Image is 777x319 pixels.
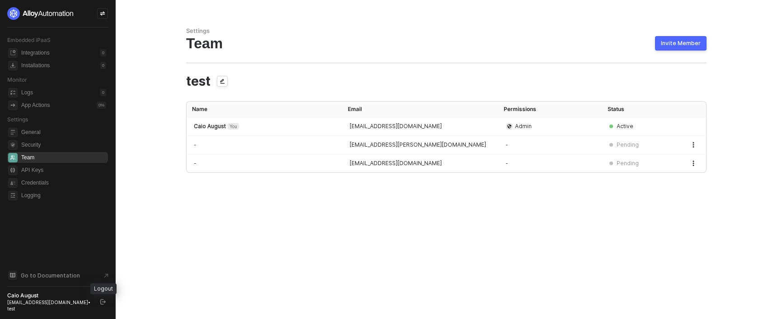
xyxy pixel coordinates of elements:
div: [EMAIL_ADDRESS][DOMAIN_NAME] • test [7,299,92,312]
div: - [194,160,335,167]
span: icon-app-actions [8,101,18,110]
div: Pending [617,141,639,148]
div: Integrations [21,49,50,57]
div: Team [186,35,707,52]
span: credentials [8,178,18,188]
span: Monitor [7,76,27,83]
span: Logging [21,190,106,201]
div: Pending [617,160,639,167]
span: icon-swap [100,11,105,16]
th: Name [187,102,342,117]
div: Logs [21,89,33,97]
a: Knowledge Base [7,270,108,281]
span: Admin [515,123,532,130]
div: Settings [186,27,707,35]
div: Logout [90,283,117,294]
span: logging [8,191,18,200]
div: - [194,141,335,148]
span: icon-edit-team [214,74,230,90]
div: Active [617,123,633,130]
div: 0 [100,89,106,96]
span: test [186,75,211,88]
a: logo [7,7,108,20]
span: Settings [7,116,28,123]
div: 0 [100,62,106,69]
th: Status [602,102,680,117]
span: document-arrow [102,271,111,280]
span: API Keys [21,165,106,176]
td: [EMAIL_ADDRESS][DOMAIN_NAME] [342,154,498,172]
th: Email [342,102,498,117]
div: - [506,160,595,167]
span: Go to Documentation [21,272,80,279]
span: team [8,153,18,162]
span: icon-admin [506,123,513,130]
span: You [228,123,239,129]
div: Caio August [194,123,335,130]
div: - [506,141,595,148]
div: Installations [21,62,50,69]
span: documentation [8,271,17,280]
span: Credentials [21,177,106,188]
span: Security [21,139,106,150]
span: logout [100,299,106,305]
span: integrations [8,48,18,58]
img: logo [7,7,74,20]
div: Caio August [7,292,92,299]
td: [EMAIL_ADDRESS][DOMAIN_NAME] [342,117,498,136]
span: general [8,128,18,137]
div: Invite Member [661,40,701,47]
td: [EMAIL_ADDRESS][PERSON_NAME][DOMAIN_NAME] [342,136,498,154]
div: 0 [100,49,106,56]
div: 0 % [97,102,106,109]
span: security [8,140,18,150]
span: installations [8,61,18,70]
span: Embedded iPaaS [7,37,51,43]
button: Invite Member [655,36,707,51]
span: api-key [8,166,18,175]
th: Permissions [498,102,602,117]
span: icon-logs [8,88,18,97]
span: General [21,127,106,138]
div: App Actions [21,102,50,109]
span: Team [21,152,106,163]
